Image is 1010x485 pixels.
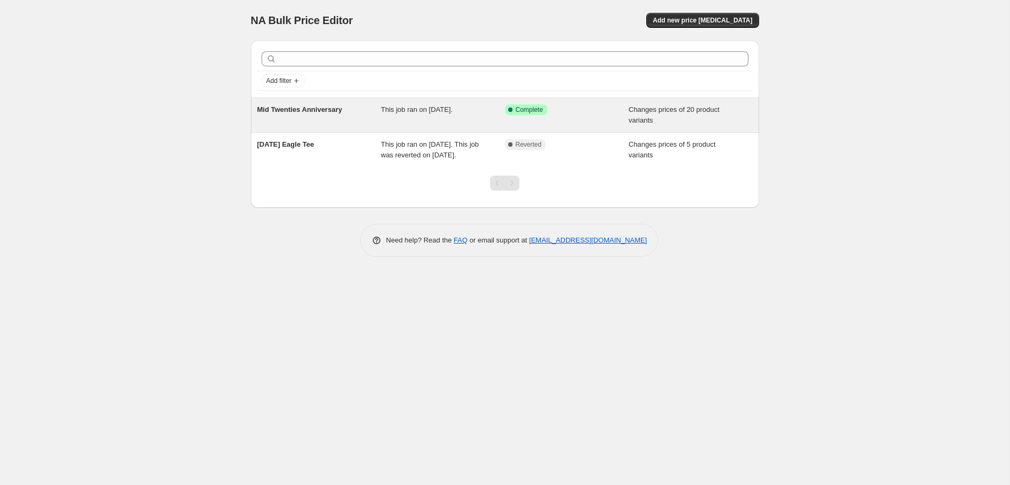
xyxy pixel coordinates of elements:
[516,140,542,149] span: Reverted
[490,176,519,191] nav: Pagination
[386,236,454,244] span: Need help? Read the
[257,140,314,148] span: [DATE] Eagle Tee
[468,236,529,244] span: or email support at
[629,105,720,124] span: Changes prices of 20 product variants
[257,105,342,113] span: Mid Twenties Anniversary
[629,140,716,159] span: Changes prices of 5 product variants
[529,236,647,244] a: [EMAIL_ADDRESS][DOMAIN_NAME]
[516,105,543,114] span: Complete
[262,74,304,87] button: Add filter
[653,16,752,25] span: Add new price [MEDICAL_DATA]
[454,236,468,244] a: FAQ
[381,140,479,159] span: This job ran on [DATE]. This job was reverted on [DATE].
[266,77,292,85] span: Add filter
[646,13,759,28] button: Add new price [MEDICAL_DATA]
[381,105,453,113] span: This job ran on [DATE].
[251,14,353,26] span: NA Bulk Price Editor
